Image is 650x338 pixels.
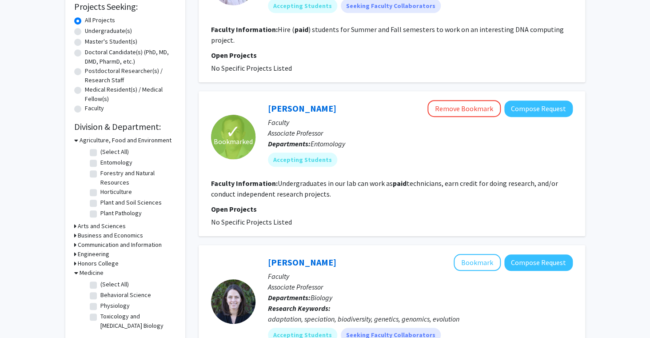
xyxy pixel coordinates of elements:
[268,117,573,128] p: Faculty
[100,169,174,187] label: Forestry and Natural Resources
[100,280,129,289] label: (Select All)
[78,231,143,240] h3: Business and Economics
[268,128,573,138] p: Associate Professor
[211,179,558,198] fg-read-more: Undergraduates in our lab can work as technicians, earn credit for doing research, and/or conduct...
[100,198,162,207] label: Plant and Soil Sciences
[268,103,336,114] a: [PERSON_NAME]
[504,101,573,117] button: Compose Request to Nicholas Teets
[214,136,253,147] span: Bookmarked
[295,25,308,34] b: paid
[268,153,337,167] mat-chip: Accepting Students
[454,254,501,271] button: Add Catherine Linnen to Bookmarks
[211,204,573,214] p: Open Projects
[85,37,137,46] label: Master's Student(s)
[85,48,176,66] label: Doctoral Candidate(s) (PhD, MD, DMD, PharmD, etc.)
[78,221,126,231] h3: Arts and Sciences
[100,158,132,167] label: Entomology
[211,50,573,60] p: Open Projects
[268,139,311,148] b: Departments:
[100,209,142,218] label: Plant Pathology
[85,104,104,113] label: Faculty
[80,268,104,278] h3: Medicine
[100,290,151,300] label: Behavioral Science
[211,179,278,188] b: Faculty Information:
[211,25,278,34] b: Faculty Information:
[268,282,573,292] p: Associate Professor
[78,240,162,249] h3: Communication and Information
[100,147,129,157] label: (Select All)
[311,139,345,148] span: Entomology
[7,298,38,331] iframe: Chat
[268,314,573,324] div: adaptation, speciation, biodiversity, genetics, genomics, evolution
[268,304,331,313] b: Research Keywords:
[393,179,407,188] b: paid
[211,64,292,72] span: No Specific Projects Listed
[100,187,132,197] label: Horticulture
[427,100,501,117] button: Remove Bookmark
[268,293,311,302] b: Departments:
[311,293,332,302] span: Biology
[100,301,130,310] label: Physiology
[504,254,573,271] button: Compose Request to Catherine Linnen
[226,127,241,136] span: ✓
[78,259,119,268] h3: Honors College
[80,136,171,145] h3: Agriculture, Food and Environment
[85,26,132,36] label: Undergraduate(s)
[74,1,176,12] h2: Projects Seeking:
[211,217,292,226] span: No Specific Projects Listed
[85,66,176,85] label: Postdoctoral Researcher(s) / Research Staff
[78,249,109,259] h3: Engineering
[211,25,564,44] fg-read-more: Hire ( ) students for Summer and Fall semesters to work on an interesting DNA computing project.
[100,312,174,330] label: Toxicology and [MEDICAL_DATA] Biology
[85,85,176,104] label: Medical Resident(s) / Medical Fellow(s)
[268,257,336,268] a: [PERSON_NAME]
[74,121,176,132] h2: Division & Department:
[85,16,115,25] label: All Projects
[268,271,573,282] p: Faculty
